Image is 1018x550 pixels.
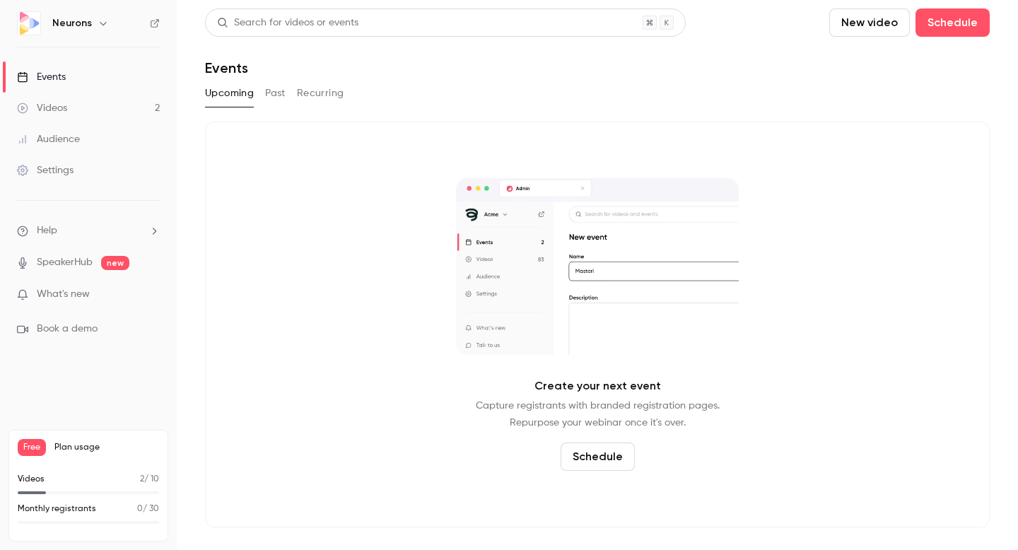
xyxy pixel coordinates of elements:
[17,70,66,84] div: Events
[17,101,67,115] div: Videos
[297,82,344,105] button: Recurring
[561,443,635,471] button: Schedule
[37,223,57,238] span: Help
[37,322,98,337] span: Book a demo
[18,503,96,515] p: Monthly registrants
[140,475,144,484] span: 2
[217,16,358,30] div: Search for videos or events
[18,12,40,35] img: Neurons
[140,473,159,486] p: / 10
[205,82,254,105] button: Upcoming
[205,59,248,76] h1: Events
[265,82,286,105] button: Past
[829,8,910,37] button: New video
[534,378,661,394] p: Create your next event
[17,223,160,238] li: help-dropdown-opener
[37,255,93,270] a: SpeakerHub
[18,439,46,456] span: Free
[54,442,159,453] span: Plan usage
[37,287,90,302] span: What's new
[101,256,129,270] span: new
[52,16,92,30] h6: Neurons
[18,473,45,486] p: Videos
[476,397,720,431] p: Capture registrants with branded registration pages. Repurpose your webinar once it's over.
[137,503,159,515] p: / 30
[17,163,74,177] div: Settings
[137,505,143,513] span: 0
[17,132,80,146] div: Audience
[915,8,990,37] button: Schedule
